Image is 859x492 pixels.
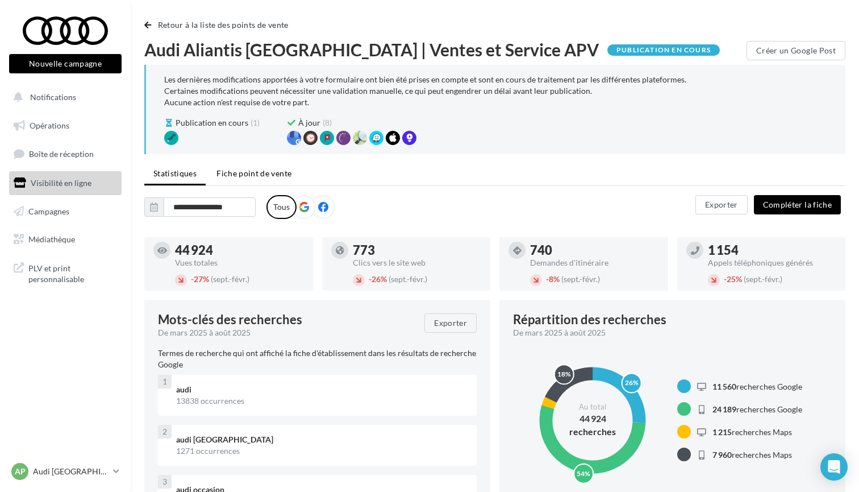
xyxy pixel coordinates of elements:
div: Open Intercom Messenger [820,453,848,481]
div: Appels téléphoniques générés [708,259,837,267]
div: Clics vers le site web [353,259,482,267]
button: Compléter la fiche [754,195,841,214]
span: Boîte de réception [29,149,94,159]
span: 26% [369,274,387,284]
span: 27% [191,274,209,284]
span: Opérations [30,121,69,130]
span: Audi Aliantis [GEOGRAPHIC_DATA] | Ventes et Service APV [144,41,599,58]
span: recherches Google [712,382,802,391]
div: De mars 2025 à août 2025 [158,327,415,338]
div: 44 924 [175,244,304,257]
span: (1) [251,117,260,129]
span: Publication en cours [176,117,248,129]
span: (8) [323,117,332,129]
span: À jour [298,117,320,129]
span: - [546,274,549,284]
a: Compléter la fiche [749,199,845,209]
div: Publication en cours [607,44,720,56]
span: - [369,274,372,284]
span: 8% [546,274,560,284]
span: 25% [724,274,742,284]
span: (sept.-févr.) [561,274,600,284]
span: Visibilité en ligne [31,178,91,188]
div: 740 [530,244,659,257]
span: 1 215 [712,427,732,437]
button: Créer un Google Post [747,41,845,60]
span: Fiche point de vente [216,168,291,178]
div: 1 154 [708,244,837,257]
div: 1 [158,375,172,388]
span: (sept.-févr.) [744,274,782,284]
div: audi [GEOGRAPHIC_DATA] [176,434,468,445]
span: recherches Maps [712,450,792,460]
span: Médiathèque [28,234,75,244]
span: Notifications [30,92,76,102]
button: Retour à la liste des points de vente [144,18,293,32]
div: Vues totales [175,259,304,267]
div: Répartition des recherches [513,313,666,326]
div: audi [176,384,468,395]
div: 13838 occurrences [176,395,468,407]
a: PLV et print personnalisable [7,256,124,290]
a: Boîte de réception [7,142,124,166]
span: Mots-clés des recherches [158,313,302,326]
span: 7 960 [712,450,732,460]
span: PLV et print personnalisable [28,261,117,285]
span: (sept.-févr.) [211,274,249,284]
div: Les dernières modifications apportées à votre formulaire ont bien été prises en compte et sont en... [164,74,827,108]
span: - [191,274,194,284]
a: Médiathèque [7,228,124,251]
span: recherches Google [712,404,802,414]
a: Visibilité en ligne [7,171,124,195]
span: Campagnes [28,206,69,216]
div: 773 [353,244,482,257]
span: (sept.-févr.) [389,274,427,284]
div: De mars 2025 à août 2025 [513,327,823,338]
label: Tous [266,195,297,219]
div: 1271 occurrences [176,445,468,457]
button: Notifications [7,85,119,109]
div: 3 [158,475,172,489]
a: Campagnes [7,200,124,224]
div: 2 [158,425,172,439]
button: Exporter [424,313,477,333]
span: recherches Maps [712,427,792,437]
button: Exporter [695,195,748,214]
p: Audi [GEOGRAPHIC_DATA] 15 [33,466,109,477]
span: - [724,274,727,284]
span: 24 189 [712,404,736,414]
span: Retour à la liste des points de vente [158,20,289,30]
a: Opérations [7,114,124,138]
div: Demandes d'itinéraire [530,259,659,267]
button: Nouvelle campagne [9,54,122,73]
a: AP Audi [GEOGRAPHIC_DATA] 15 [9,461,122,482]
span: AP [15,466,26,477]
span: 11 560 [712,382,736,391]
p: Termes de recherche qui ont affiché la fiche d'établissement dans les résultats de recherche Google [158,348,477,370]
